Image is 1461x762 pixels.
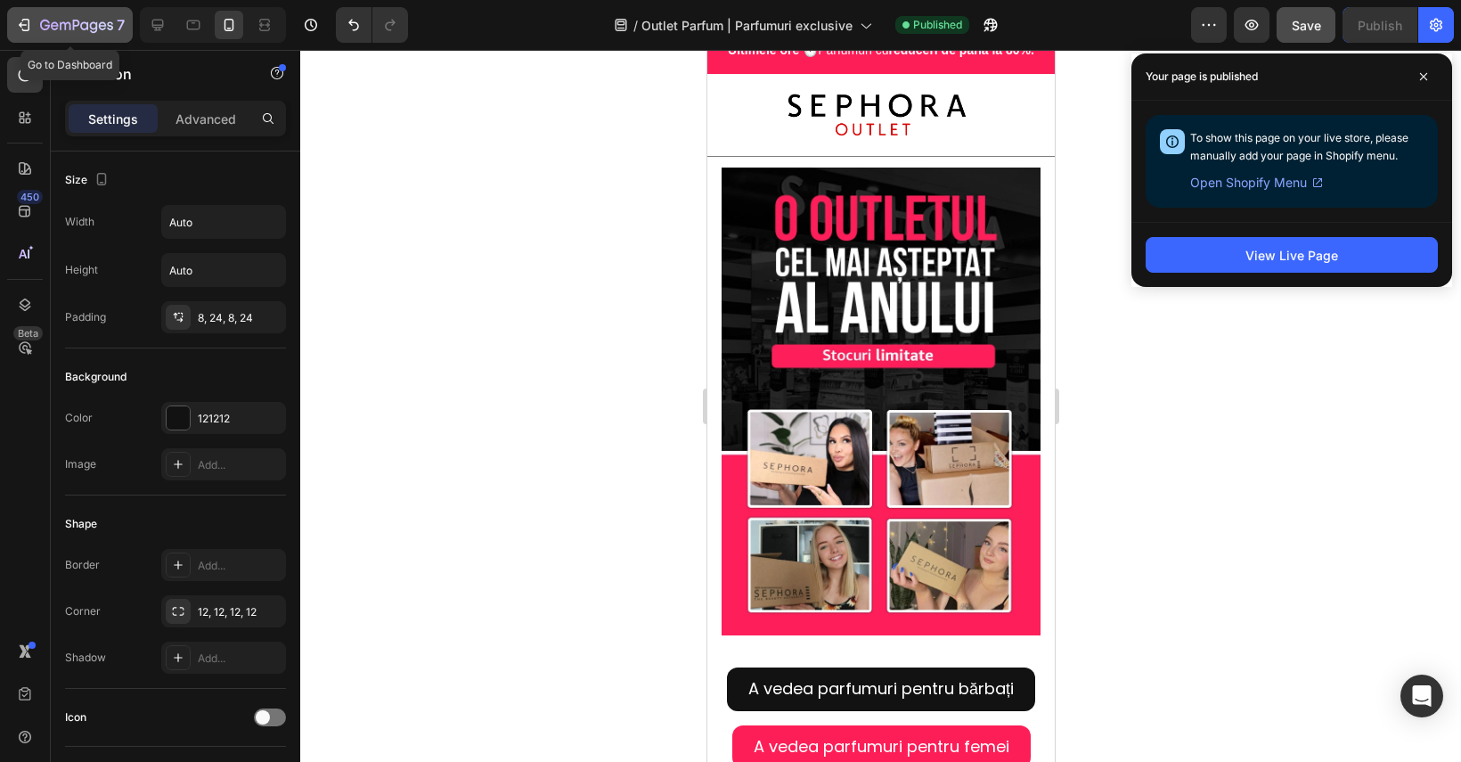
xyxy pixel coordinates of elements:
div: 12, 12, 12, 12 [198,604,282,620]
p: A vedea parfumuri pentru femei [46,683,302,711]
p: Settings [88,110,138,128]
button: 7 [7,7,133,43]
div: Add... [198,558,282,574]
span: / [633,16,638,35]
div: Add... [198,651,282,667]
div: Padding [65,309,106,325]
span: Open Shopify Menu [1190,172,1307,193]
p: Button [86,63,238,85]
div: 8, 24, 8, 24 [198,310,282,326]
p: Your page is published [1146,68,1258,86]
div: Icon [65,709,86,725]
a: A vedea parfumuri pentru bărbați [20,618,328,660]
div: Corner [65,603,101,619]
div: Image [65,456,96,472]
div: Open Intercom Messenger [1400,675,1443,717]
p: Advanced [175,110,236,128]
div: 121212 [198,411,282,427]
a: A vedea parfumuri pentru femei [25,676,323,718]
div: Color [65,410,93,426]
div: Shadow [65,650,106,666]
span: Outlet Parfum | Parfumuri exclusive [641,16,853,35]
div: Height [65,262,98,278]
button: Save [1277,7,1335,43]
div: 450 [17,190,43,204]
img: Alt image [53,38,296,92]
p: 7 [117,14,125,36]
span: Save [1292,18,1321,33]
input: Auto [162,254,285,286]
span: To show this page on your live store, please manually add your page in Shopify menu. [1190,131,1408,162]
span: Published [913,17,962,33]
button: View Live Page [1146,237,1438,273]
p: A vedea parfumuri pentru bărbați [41,625,306,653]
input: Auto [162,206,285,238]
div: Beta [13,326,43,340]
div: Border [65,557,100,573]
div: Size [65,168,112,193]
div: Width [65,214,94,230]
div: Background [65,369,127,385]
div: Publish [1358,16,1402,35]
div: View Live Page [1245,246,1338,265]
iframe: Design area [707,50,1055,762]
div: Shape [65,516,97,532]
img: Alt image [14,118,333,586]
div: Add... [198,457,282,473]
button: Publish [1343,7,1417,43]
div: Undo/Redo [336,7,408,43]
